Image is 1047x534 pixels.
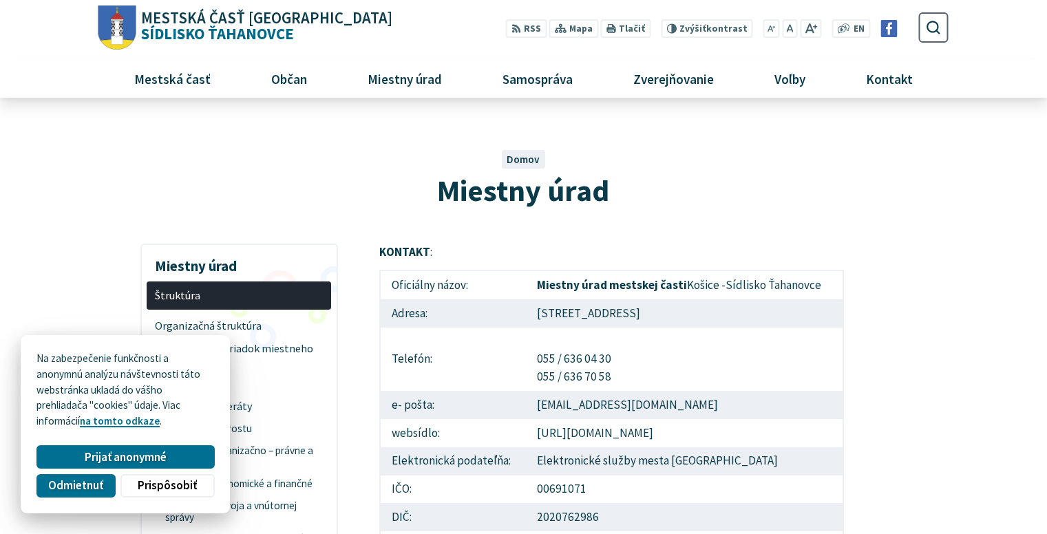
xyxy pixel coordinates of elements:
[147,248,331,277] h3: Miestny úrad
[380,328,526,391] td: Telefón:
[147,372,331,395] a: Prednosta MÚ
[537,369,611,384] a: 055 / 636 70 58
[85,450,167,464] span: Prijať anonymné
[266,60,312,97] span: Občan
[380,419,526,447] td: websídlo:
[380,503,526,531] td: DIČ:
[526,419,843,447] td: [URL][DOMAIN_NAME]
[661,19,752,38] button: Zvýšiťkontrast
[537,453,778,468] a: Elektronické služby mesta [GEOGRAPHIC_DATA]
[165,418,324,440] span: Kancelária starostu
[80,414,160,427] a: na tomto odkaze
[109,60,235,97] a: Mestská časť
[841,60,938,97] a: Kontakt
[36,445,214,469] button: Prijať anonymné
[129,60,215,97] span: Mestská časť
[380,299,526,328] td: Adresa:
[526,270,843,299] td: Košice -Sídlisko Ťahanovce
[526,299,843,328] td: [STREET_ADDRESS]
[619,23,645,34] span: Tlačiť
[478,60,598,97] a: Samospráva
[800,19,821,38] button: Zväčšiť veľkosť písma
[379,244,844,261] p: :
[526,391,843,419] td: [EMAIL_ADDRESS][DOMAIN_NAME]
[380,476,526,504] td: IČO:
[155,337,324,372] span: Organizačný poriadok miestneho úradu
[36,351,214,429] p: Na zabezpečenie funkčnosti a anonymnú analýzu návštevnosti táto webstránka ukladá do vášho prehli...
[158,473,332,495] a: Oddelenie ekonomické a finančné
[147,314,331,337] a: Organizačná štruktúra
[165,495,324,528] span: Oddelenie rozvoja a vnútornej správy
[679,23,706,34] span: Zvýšiť
[120,474,214,498] button: Prispôsobiť
[155,372,324,395] span: Prednosta MÚ
[165,440,324,473] span: Oddelenie organizačno – právne a sociálne
[507,153,540,166] a: Domov
[138,478,197,493] span: Prispôsobiť
[497,60,578,97] span: Samospráva
[601,19,651,38] button: Tlačiť
[165,473,324,495] span: Oddelenie ekonomické a finančné
[628,60,719,97] span: Zverejňovanie
[136,10,393,42] span: Sídlisko Ťahanovce
[850,22,869,36] a: EN
[506,19,547,38] a: RSS
[36,474,115,498] button: Odmietnuť
[141,10,392,26] span: Mestská časť [GEOGRAPHIC_DATA]
[750,60,831,97] a: Voľby
[379,244,430,259] strong: KONTAKT
[147,395,331,418] a: Oddelenia a referáty
[537,351,611,366] a: 055 / 636 04 30
[537,277,687,292] strong: Miestny úrad mestskej časti
[155,395,324,418] span: Oddelenia a referáty
[537,481,586,496] a: 00691071
[155,314,324,337] span: Organizačná štruktúra
[155,284,324,307] span: Štruktúra
[362,60,447,97] span: Miestny úrad
[437,171,609,209] span: Miestny úrad
[158,418,332,440] a: Kancelária starostu
[342,60,467,97] a: Miestny úrad
[147,281,331,310] a: Štruktúra
[549,19,598,38] a: Mapa
[147,337,331,372] a: Organizačný poriadok miestneho úradu
[524,22,541,36] span: RSS
[569,22,593,36] span: Mapa
[763,19,780,38] button: Zmenšiť veľkosť písma
[158,440,332,473] a: Oddelenie organizačno – právne a sociálne
[380,447,526,476] td: Elektronická podateľňa:
[158,495,332,528] a: Oddelenie rozvoja a vnútornej správy
[854,22,865,36] span: EN
[48,478,103,493] span: Odmietnuť
[98,6,136,50] img: Prejsť na domovskú stránku
[861,60,918,97] span: Kontakt
[537,509,599,524] a: 2020762986
[782,19,797,38] button: Nastaviť pôvodnú veľkosť písma
[380,270,526,299] td: Oficiálny názov:
[770,60,811,97] span: Voľby
[246,60,332,97] a: Občan
[98,6,392,50] a: Logo Sídlisko Ťahanovce, prejsť na domovskú stránku.
[880,20,898,37] img: Prejsť na Facebook stránku
[679,23,748,34] span: kontrast
[380,391,526,419] td: e- pošta:
[609,60,739,97] a: Zverejňovanie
